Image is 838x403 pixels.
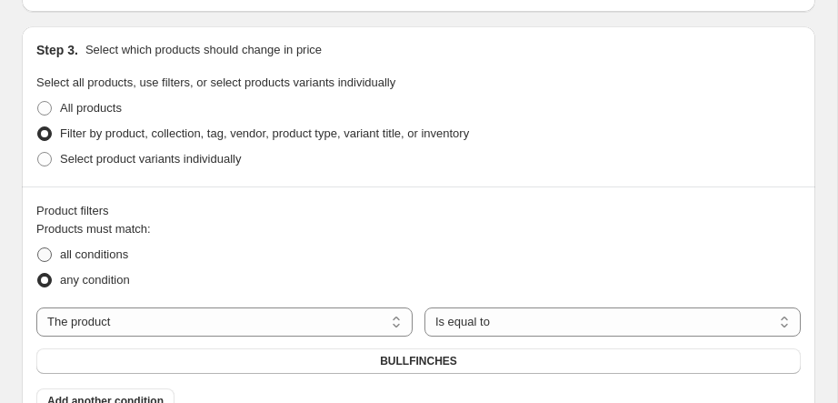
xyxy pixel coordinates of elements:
span: Filter by product, collection, tag, vendor, product type, variant title, or inventory [60,126,469,140]
p: Select which products should change in price [85,41,322,59]
div: Product filters [36,202,801,220]
span: Select product variants individually [60,152,241,166]
h2: Step 3. [36,41,78,59]
span: Products must match: [36,222,151,236]
span: All products [60,101,122,115]
span: Select all products, use filters, or select products variants individually [36,76,395,89]
button: BULLFINCHES [36,348,801,374]
span: any condition [60,273,130,287]
span: BULLFINCHES [380,354,457,368]
span: all conditions [60,247,128,261]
